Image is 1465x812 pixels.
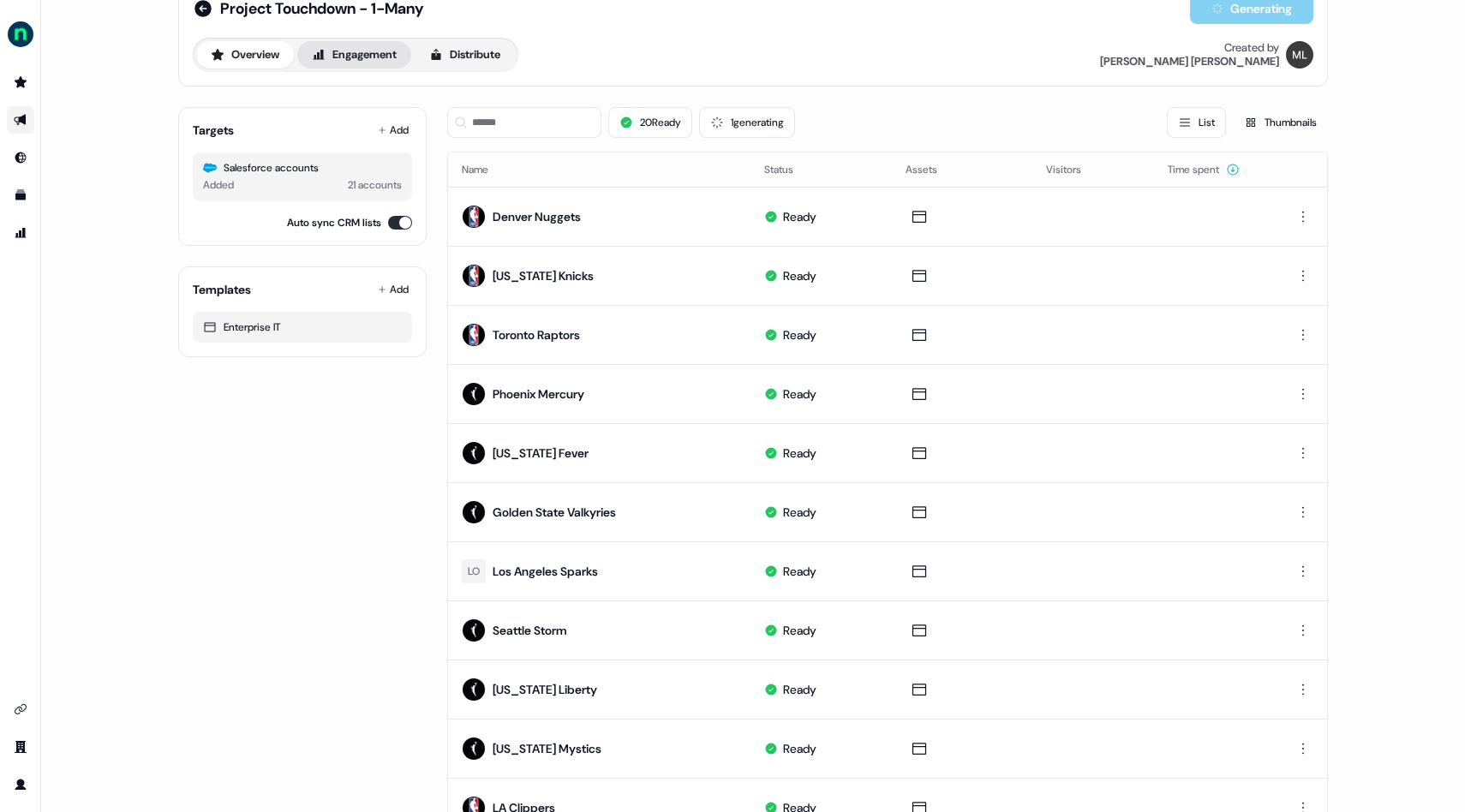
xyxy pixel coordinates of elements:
a: Go to templates [7,182,34,209]
div: 21 accounts [348,176,402,194]
div: Ready [783,740,816,757]
th: Assets [892,152,1033,187]
div: [US_STATE] Fever [493,445,589,462]
div: Enterprise IT [203,319,402,336]
button: Time spent [1168,154,1240,185]
div: Ready [783,267,816,284]
button: Distribute [415,41,515,69]
div: Ready [783,681,816,698]
button: Overview [196,41,294,69]
div: Seattle Storm [493,622,567,639]
div: Ready [783,208,816,225]
div: Toronto Raptors [493,326,580,343]
button: Engagement [297,41,411,69]
button: List [1167,107,1226,138]
label: Auto sync CRM lists [287,214,381,231]
a: Go to outbound experience [7,106,34,134]
div: [US_STATE] Mystics [493,740,601,757]
img: Megan [1286,41,1313,69]
button: Thumbnails [1233,107,1328,138]
div: Ready [783,622,816,639]
div: LO [468,563,480,580]
div: Ready [783,445,816,462]
a: Go to profile [7,771,34,798]
a: Go to team [7,733,34,761]
div: Denver Nuggets [493,208,581,225]
div: Ready [783,326,816,343]
div: Ready [783,385,816,403]
button: Name [462,154,509,185]
button: Add [374,278,412,302]
div: Created by [1224,41,1279,55]
a: Go to prospects [7,69,34,96]
a: Go to integrations [7,696,34,723]
a: Go to attribution [7,219,34,247]
div: [PERSON_NAME] [PERSON_NAME] [1100,55,1279,69]
div: Added [203,176,234,194]
button: 20Ready [608,107,692,138]
button: Add [374,118,412,142]
div: Ready [783,504,816,521]
button: 1generating [699,107,795,138]
div: Golden State Valkyries [493,504,616,521]
div: Los Angeles Sparks [493,563,598,580]
div: Phoenix Mercury [493,385,584,403]
div: [US_STATE] Liberty [493,681,597,698]
button: Visitors [1046,154,1102,185]
button: Status [764,154,814,185]
div: Templates [193,281,251,298]
div: [US_STATE] Knicks [493,267,594,284]
div: Targets [193,122,234,139]
a: Go to Inbound [7,144,34,171]
div: Salesforce accounts [203,159,402,176]
div: Ready [783,563,816,580]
